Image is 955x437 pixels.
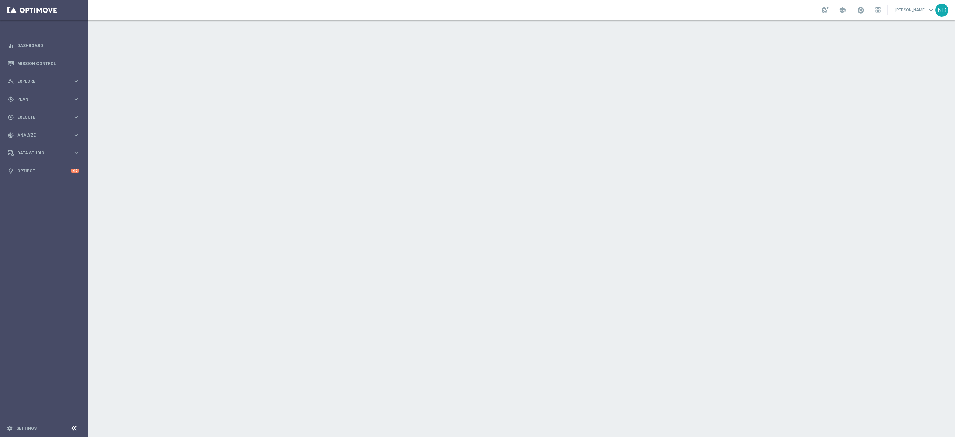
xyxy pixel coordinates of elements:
button: track_changes Analyze keyboard_arrow_right [7,132,80,138]
div: Analyze [8,132,73,138]
i: settings [7,425,13,431]
div: Execute [8,114,73,120]
a: Mission Control [17,54,79,72]
button: gps_fixed Plan keyboard_arrow_right [7,97,80,102]
i: keyboard_arrow_right [73,132,79,138]
button: lightbulb Optibot +10 [7,168,80,174]
span: keyboard_arrow_down [927,6,935,14]
button: Mission Control [7,61,80,66]
span: Execute [17,115,73,119]
div: ND [935,4,948,17]
div: +10 [71,169,79,173]
div: Mission Control [8,54,79,72]
i: gps_fixed [8,96,14,102]
a: [PERSON_NAME]keyboard_arrow_down [895,5,935,15]
button: play_circle_outline Execute keyboard_arrow_right [7,115,80,120]
i: track_changes [8,132,14,138]
button: person_search Explore keyboard_arrow_right [7,79,80,84]
i: keyboard_arrow_right [73,150,79,156]
i: equalizer [8,43,14,49]
i: play_circle_outline [8,114,14,120]
div: Dashboard [8,37,79,54]
i: keyboard_arrow_right [73,78,79,84]
span: school [839,6,846,14]
div: Plan [8,96,73,102]
i: keyboard_arrow_right [73,96,79,102]
div: Explore [8,78,73,84]
span: Explore [17,79,73,83]
button: Data Studio keyboard_arrow_right [7,150,80,156]
button: equalizer Dashboard [7,43,80,48]
a: Optibot [17,162,71,180]
span: Analyze [17,133,73,137]
a: Settings [16,426,37,430]
div: Optibot [8,162,79,180]
i: keyboard_arrow_right [73,114,79,120]
i: person_search [8,78,14,84]
i: lightbulb [8,168,14,174]
a: Dashboard [17,37,79,54]
span: Data Studio [17,151,73,155]
span: Plan [17,97,73,101]
div: Data Studio [8,150,73,156]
